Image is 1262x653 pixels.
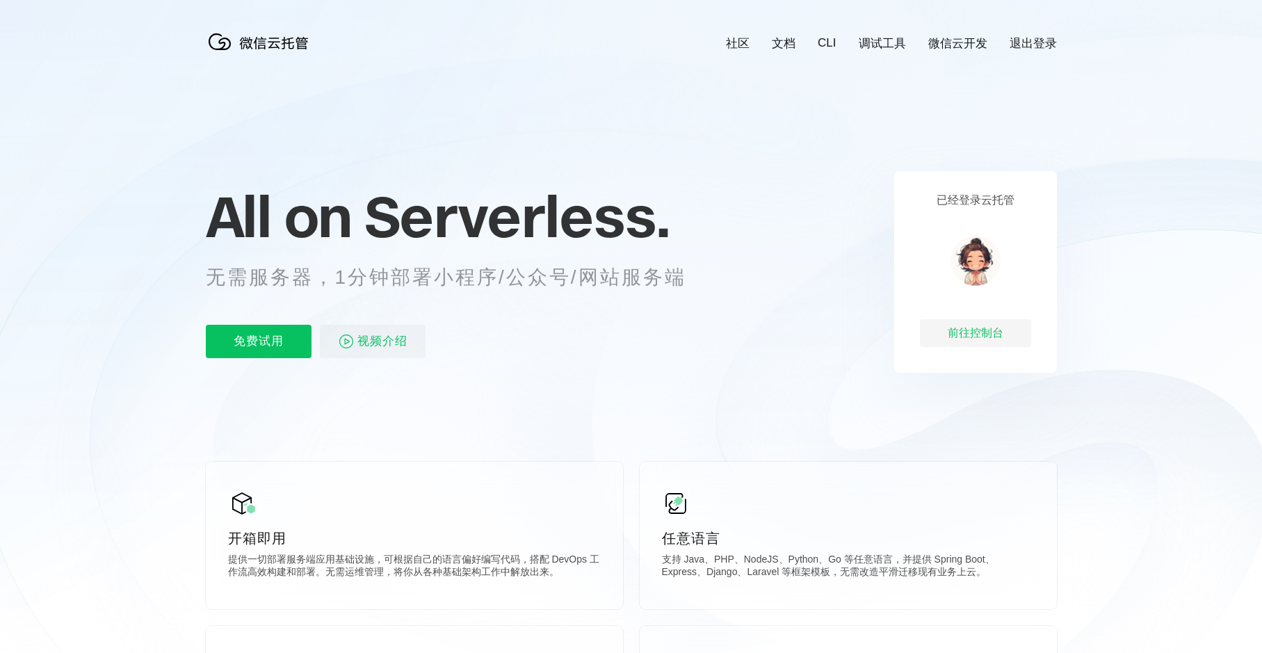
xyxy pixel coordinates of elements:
p: 已经登录云托管 [937,193,1014,208]
div: 前往控制台 [920,319,1031,347]
a: 社区 [726,35,750,51]
p: 开箱即用 [228,529,601,548]
span: Serverless. [364,182,670,251]
p: 任意语言 [662,529,1035,548]
a: CLI [818,36,836,50]
a: 调试工具 [859,35,906,51]
a: 微信云开发 [928,35,987,51]
a: 退出登录 [1010,35,1057,51]
p: 支持 Java、PHP、NodeJS、Python、Go 等任意语言，并提供 Spring Boot、Express、Django、Laravel 等框架模板，无需改造平滑迁移现有业务上云。 [662,554,1035,581]
p: 提供一切部署服务端应用基础设施，可根据自己的语言偏好编写代码，搭配 DevOps 工作流高效构建和部署。无需运维管理，将你从各种基础架构工作中解放出来。 [228,554,601,581]
span: All on [206,182,351,251]
span: 视频介绍 [357,325,407,358]
a: 文档 [772,35,795,51]
img: 微信云托管 [206,28,317,56]
img: video_play.svg [338,333,355,350]
p: 无需服务器，1分钟部署小程序/公众号/网站服务端 [206,264,712,291]
a: 微信云托管 [206,46,317,58]
p: 免费试用 [206,325,312,358]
